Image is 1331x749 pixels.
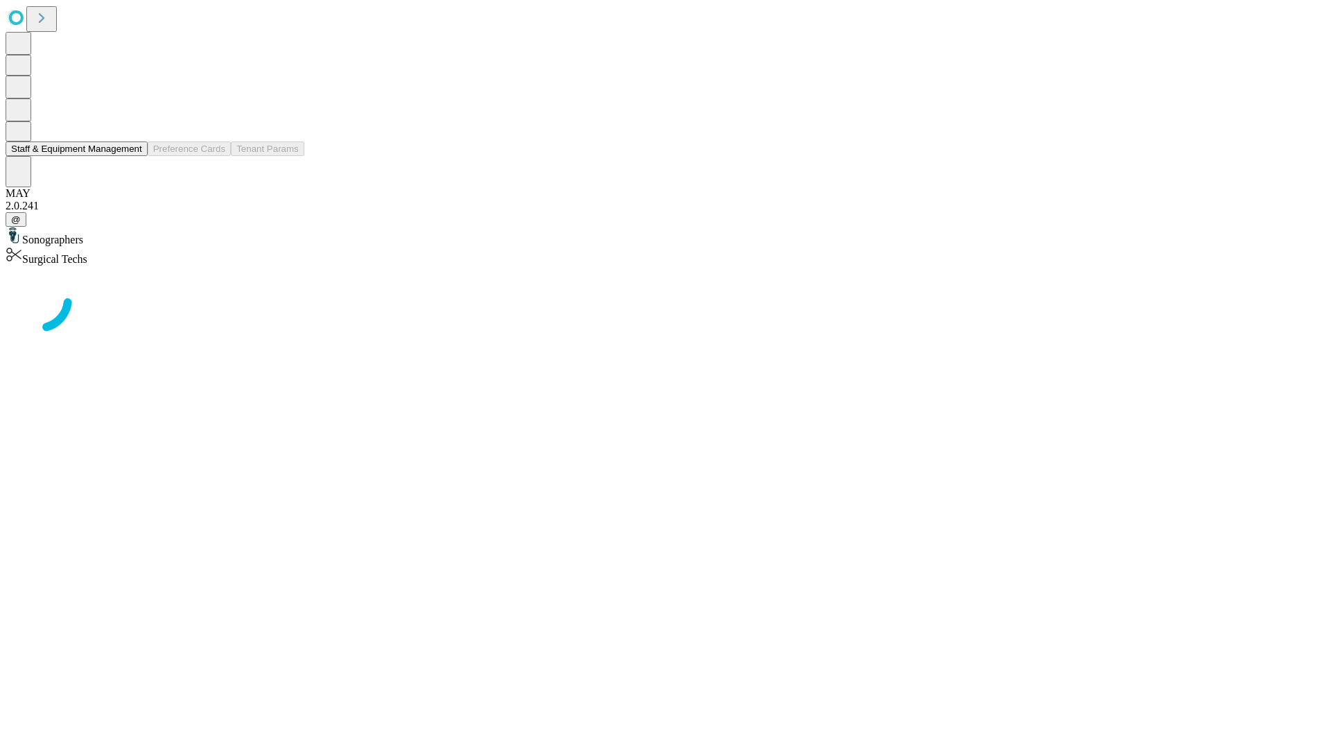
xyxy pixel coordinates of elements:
[6,141,148,156] button: Staff & Equipment Management
[6,212,26,227] button: @
[11,214,21,225] span: @
[231,141,304,156] button: Tenant Params
[6,200,1325,212] div: 2.0.241
[6,187,1325,200] div: MAY
[148,141,231,156] button: Preference Cards
[6,246,1325,266] div: Surgical Techs
[6,227,1325,246] div: Sonographers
